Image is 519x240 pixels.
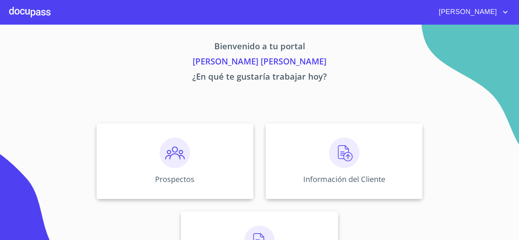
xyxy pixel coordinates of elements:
button: account of current user [433,6,510,18]
p: ¿En qué te gustaría trabajar hoy? [25,70,494,85]
span: [PERSON_NAME] [433,6,501,18]
p: Información del Cliente [303,174,385,184]
p: [PERSON_NAME] [PERSON_NAME] [25,55,494,70]
p: Prospectos [155,174,195,184]
img: prospectos.png [160,138,190,168]
p: Bienvenido a tu portal [25,40,494,55]
img: carga.png [329,138,359,168]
